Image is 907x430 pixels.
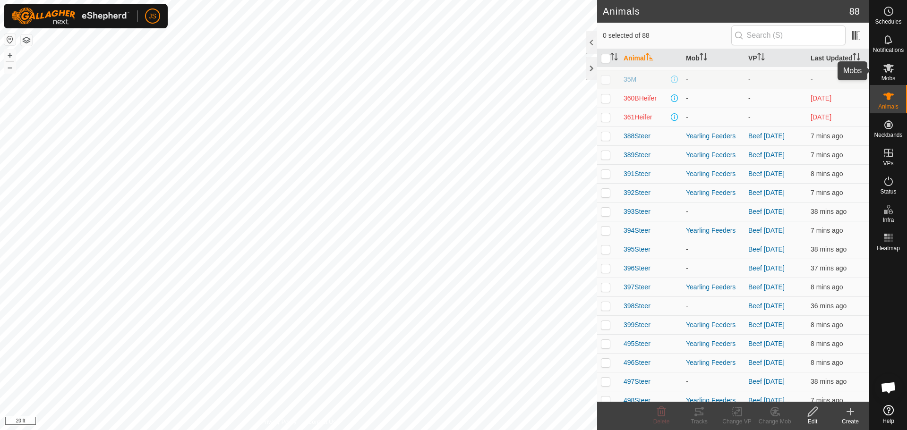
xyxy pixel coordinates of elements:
[748,378,785,385] a: Beef [DATE]
[831,417,869,426] div: Create
[811,359,843,366] span: 13 Oct 2025, 3:05 pm
[875,19,901,25] span: Schedules
[686,282,741,292] div: Yearling Feeders
[882,217,894,223] span: Infra
[748,321,785,329] a: Beef [DATE]
[811,227,843,234] span: 13 Oct 2025, 3:05 pm
[686,320,741,330] div: Yearling Feeders
[686,263,741,273] div: -
[610,54,618,62] p-sorticon: Activate to sort
[603,6,849,17] h2: Animals
[877,245,900,251] span: Heatmap
[748,359,785,366] a: Beef [DATE]
[686,377,741,387] div: -
[748,113,751,121] app-display-virtual-paddock-transition: -
[807,49,869,67] th: Last Updated
[624,358,650,368] span: 496Steer
[748,132,785,140] a: Beef [DATE]
[880,189,896,194] span: Status
[878,104,898,110] span: Animals
[853,54,860,62] p-sorticon: Activate to sort
[748,94,751,102] app-display-virtual-paddock-transition: -
[624,339,650,349] span: 495Steer
[756,417,794,426] div: Change Mob
[811,283,843,291] span: 13 Oct 2025, 3:05 pm
[624,245,650,254] span: 395Steer
[261,418,297,426] a: Privacy Policy
[811,321,843,329] span: 13 Oct 2025, 3:05 pm
[686,93,741,103] div: -
[624,282,650,292] span: 397Steer
[624,207,650,217] span: 393Steer
[748,264,785,272] a: Beef [DATE]
[811,94,831,102] span: 6 Oct 2025, 4:35 pm
[811,396,843,404] span: 13 Oct 2025, 3:05 pm
[811,340,843,347] span: 13 Oct 2025, 3:05 pm
[748,302,785,310] a: Beef [DATE]
[748,208,785,215] a: Beef [DATE]
[624,263,650,273] span: 396Steer
[686,226,741,236] div: Yearling Feeders
[4,34,16,45] button: Reset Map
[624,320,650,330] span: 399Steer
[870,401,907,428] a: Help
[748,283,785,291] a: Beef [DATE]
[624,396,650,405] span: 498Steer
[849,4,860,18] span: 88
[149,11,156,21] span: JS
[811,170,843,177] span: 13 Oct 2025, 3:05 pm
[748,189,785,196] a: Beef [DATE]
[624,377,650,387] span: 497Steer
[686,188,741,198] div: Yearling Feeders
[624,301,650,311] span: 398Steer
[624,112,652,122] span: 361Heifer
[811,208,847,215] span: 13 Oct 2025, 2:35 pm
[748,151,785,159] a: Beef [DATE]
[624,131,650,141] span: 388Steer
[700,54,707,62] p-sorticon: Activate to sort
[686,245,741,254] div: -
[811,189,843,196] span: 13 Oct 2025, 3:05 pm
[620,49,682,67] th: Animal
[748,227,785,234] a: Beef [DATE]
[744,49,807,67] th: VP
[748,170,785,177] a: Beef [DATE]
[731,25,846,45] input: Search (S)
[4,50,16,61] button: +
[686,301,741,311] div: -
[624,188,650,198] span: 392Steer
[811,302,847,310] span: 13 Oct 2025, 2:36 pm
[653,418,670,425] span: Delete
[680,417,718,426] div: Tracks
[748,340,785,347] a: Beef [DATE]
[21,34,32,46] button: Map Layers
[882,418,894,424] span: Help
[686,358,741,368] div: Yearling Feeders
[686,75,741,84] div: -
[811,151,843,159] span: 13 Oct 2025, 3:05 pm
[624,75,636,84] span: 35M
[686,131,741,141] div: Yearling Feeders
[794,417,831,426] div: Edit
[624,150,650,160] span: 389Steer
[874,373,903,402] div: Open chat
[811,245,847,253] span: 13 Oct 2025, 2:35 pm
[874,132,902,138] span: Neckbands
[811,132,843,140] span: 13 Oct 2025, 3:05 pm
[4,62,16,73] button: –
[682,49,744,67] th: Mob
[757,54,765,62] p-sorticon: Activate to sort
[646,54,653,62] p-sorticon: Activate to sort
[11,8,129,25] img: Gallagher Logo
[308,418,336,426] a: Contact Us
[686,150,741,160] div: Yearling Feeders
[748,245,785,253] a: Beef [DATE]
[686,207,741,217] div: -
[624,169,650,179] span: 391Steer
[811,113,831,121] span: 12 Oct 2025, 8:05 am
[686,112,741,122] div: -
[811,76,813,83] span: -
[624,226,650,236] span: 394Steer
[748,396,785,404] a: Beef [DATE]
[603,31,731,41] span: 0 selected of 88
